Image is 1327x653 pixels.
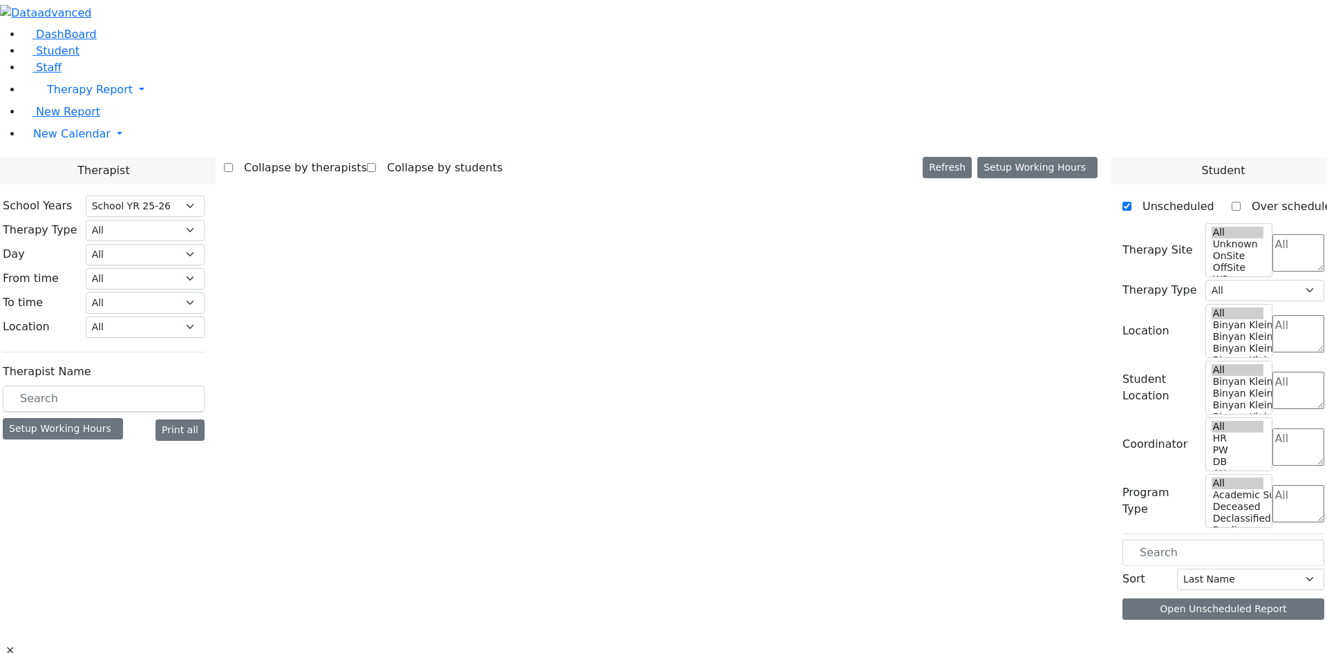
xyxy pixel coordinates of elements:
[1212,331,1264,343] option: Binyan Klein 4
[47,83,133,96] span: Therapy Report
[3,270,59,287] label: From time
[3,198,72,214] label: School Years
[1201,162,1245,179] span: Student
[1272,372,1324,409] textarea: Search
[1122,436,1187,453] label: Coordinator
[1122,282,1197,299] label: Therapy Type
[3,246,25,263] label: Day
[1212,343,1264,354] option: Binyan Klein 3
[1122,484,1197,518] label: Program Type
[1212,513,1264,524] option: Declassified
[36,44,79,57] span: Student
[1212,238,1264,250] option: Unknown
[1212,477,1264,489] option: All
[923,157,972,178] button: Refresh
[1212,307,1264,319] option: All
[1212,433,1264,444] option: HR
[156,419,205,441] button: Print all
[1122,323,1169,339] label: Location
[1212,456,1264,468] option: DB
[1212,421,1264,433] option: All
[77,162,129,179] span: Therapist
[3,418,123,439] div: Setup Working Hours
[22,61,62,74] a: Staff
[22,76,1327,104] a: Therapy Report
[1212,227,1264,238] option: All
[1212,250,1264,262] option: OnSite
[3,222,77,238] label: Therapy Type
[977,157,1098,178] button: Setup Working Hours
[1212,444,1264,456] option: PW
[1272,485,1324,522] textarea: Search
[36,28,97,41] span: DashBoard
[1212,376,1264,388] option: Binyan Klein 5
[22,105,100,118] a: New Report
[36,105,100,118] span: New Report
[1212,354,1264,366] option: Binyan Klein 2
[1122,540,1324,566] input: Search
[1131,196,1214,218] label: Unscheduled
[3,386,205,412] input: Search
[22,28,97,41] a: DashBoard
[1272,428,1324,466] textarea: Search
[33,127,111,140] span: New Calendar
[1122,598,1324,620] button: Open Unscheduled Report
[3,294,43,311] label: To time
[22,44,79,57] a: Student
[1212,399,1264,411] option: Binyan Klein 3
[1272,234,1324,272] textarea: Search
[1212,319,1264,331] option: Binyan Klein 5
[1212,524,1264,536] option: Declines
[376,157,502,179] label: Collapse by students
[3,363,91,380] label: Therapist Name
[1212,501,1264,513] option: Deceased
[3,319,50,335] label: Location
[1212,262,1264,274] option: OffSite
[1212,489,1264,501] option: Academic Support
[22,120,1327,148] a: New Calendar
[1122,371,1197,404] label: Student Location
[1212,411,1264,423] option: Binyan Klein 2
[1122,242,1193,258] label: Therapy Site
[233,157,367,179] label: Collapse by therapists
[1212,364,1264,376] option: All
[1272,315,1324,352] textarea: Search
[1212,468,1264,480] option: AH
[1212,388,1264,399] option: Binyan Klein 4
[36,61,62,74] span: Staff
[1212,274,1264,285] option: WP
[1122,571,1145,587] label: Sort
